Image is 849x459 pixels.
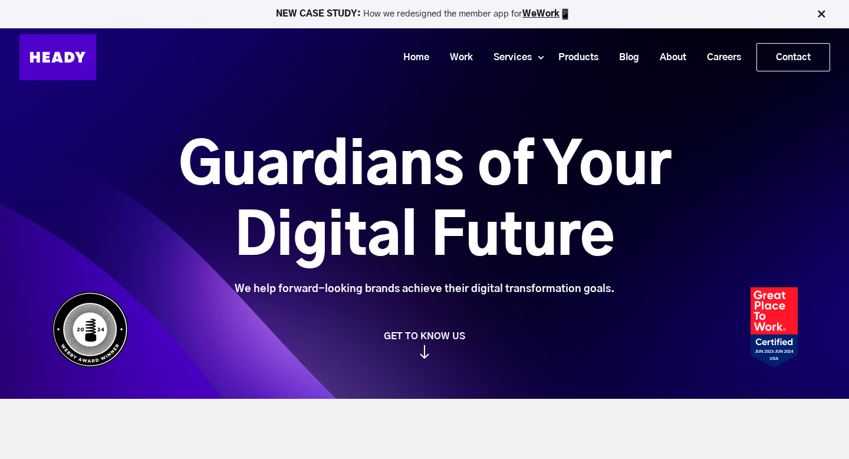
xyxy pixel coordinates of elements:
[389,47,435,68] a: Home
[108,43,830,71] div: Navigation Menu
[645,47,692,68] a: About
[113,132,737,273] h1: Guardians of Your Digital Future
[435,47,479,68] a: Work
[544,47,604,68] a: Products
[46,330,804,359] a: GET TO KNOW US
[604,47,645,68] a: Blog
[751,287,798,368] img: Heady_2023_Certification_Badge
[420,356,429,370] img: arrow_down
[757,44,830,71] a: Contact
[19,34,96,80] img: Heady_Logo_Web-01 (1)
[5,8,844,20] p: How we redesigned the member app for
[479,47,538,68] a: Services
[560,8,571,20] img: app emoji
[522,9,560,18] a: WeWork
[276,9,363,18] strong: NEW CASE STUDY:
[52,291,129,368] img: Heady_WebbyAward_Winner-4
[113,283,737,296] div: We help forward-looking brands achieve their digital transformation goals.
[692,47,747,68] a: Careers
[815,8,827,20] img: Close Bar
